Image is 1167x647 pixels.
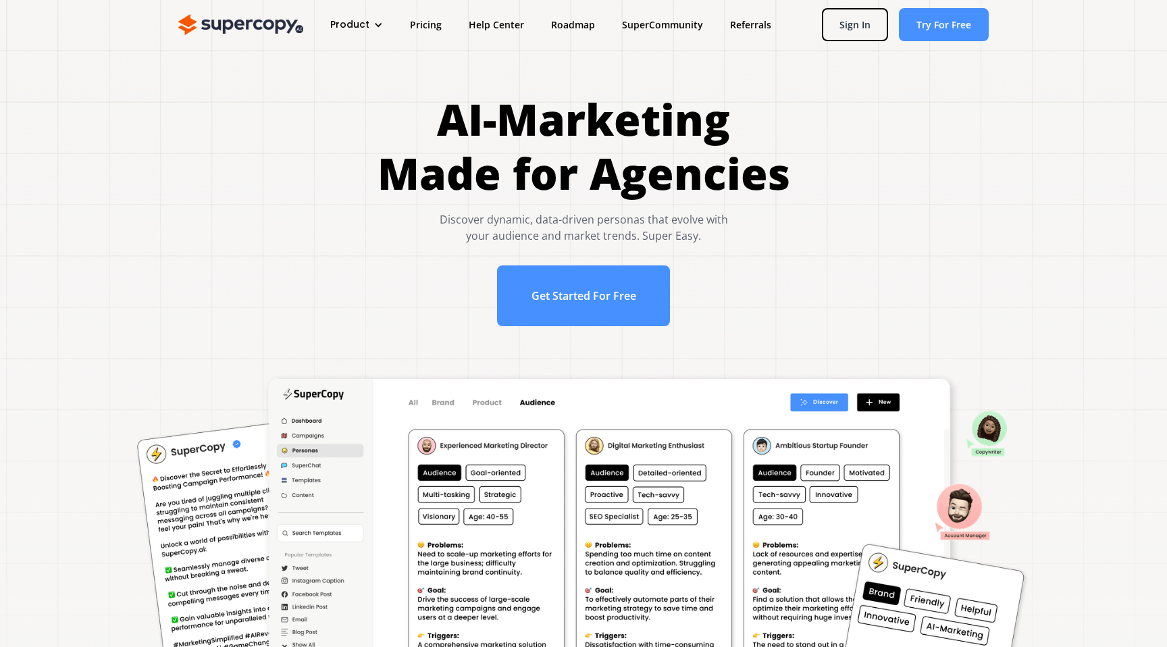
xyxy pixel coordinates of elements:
div: Discover dynamic, data-driven personas that evolve with your audience and market trends. Super Easy. [378,211,790,244]
a: Roadmap [538,12,608,37]
div: Product [330,18,369,32]
a: Pricing [396,12,455,37]
a: Sign In [822,8,888,41]
a: Get Started For Free [497,265,671,326]
h1: AI-Marketing Made for Agencies [378,93,790,201]
a: SuperCommunity [608,12,717,37]
a: Help Center [455,12,538,37]
a: Try For Free [899,8,989,41]
a: Referrals [717,12,785,37]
